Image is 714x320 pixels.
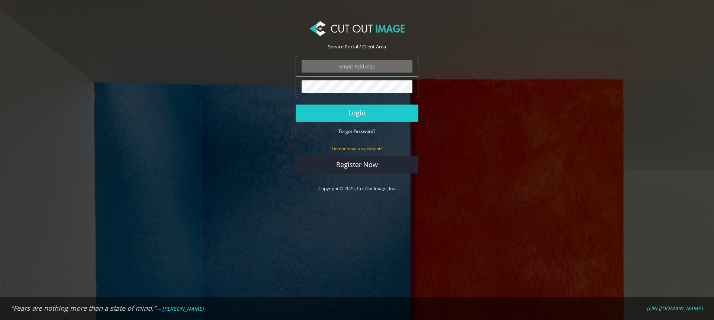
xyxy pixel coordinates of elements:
a: Forgot Password? [339,128,375,134]
img: Cut Out Image [309,21,405,36]
small: Do not have an account? [332,145,382,152]
input: Email Address [302,60,412,73]
span: Service Portal / Client Area [328,43,386,50]
em: -- [PERSON_NAME] [157,305,204,312]
a: Register Now [296,156,418,173]
button: Login [296,105,418,122]
em: “Fears are nothing more than a state of mind.” [11,304,156,313]
a: [URL][DOMAIN_NAME] [647,305,703,312]
a: Copyright © 2025, Cut Out Image, Inc. [318,185,396,192]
